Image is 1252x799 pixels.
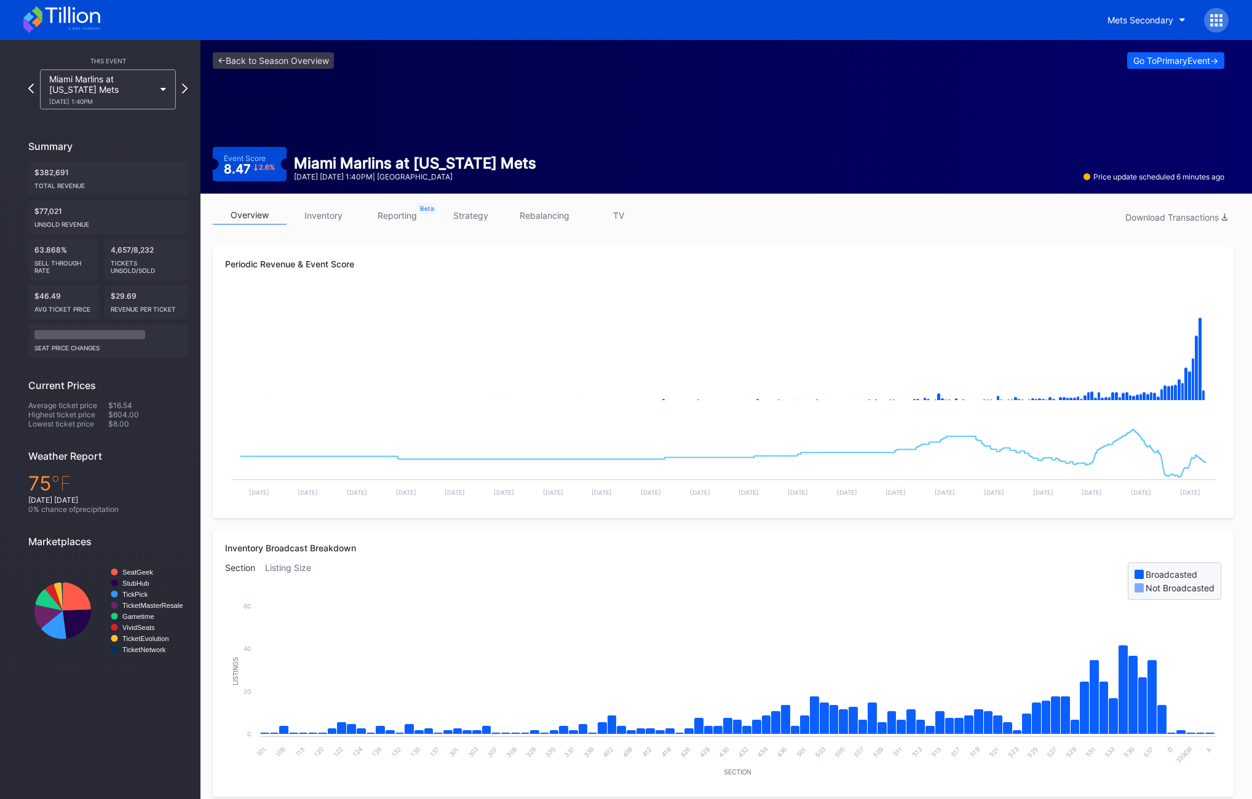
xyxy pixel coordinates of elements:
[1179,489,1200,496] text: [DATE]
[224,154,266,163] div: Event Score
[111,254,182,274] div: Tickets Unsold/Sold
[105,239,188,280] div: 4,657/8,232
[225,259,1221,269] div: Periodic Revenue & Event Score
[122,624,155,631] text: VividSeats
[389,746,402,758] text: 132
[122,613,154,620] text: Gametime
[524,746,537,758] text: 329
[34,301,94,313] div: Avg ticket price
[122,602,183,609] text: TicketMasterResale
[248,489,269,496] text: [DATE]
[28,140,188,152] div: Summary
[1122,746,1135,758] text: 535
[232,657,239,685] text: Listings
[225,600,1221,784] svg: Chart title
[28,379,188,392] div: Current Prices
[294,172,536,181] div: [DATE] [DATE] 1:40PM | [GEOGRAPHIC_DATA]
[244,688,251,695] text: 20
[788,489,808,496] text: [DATE]
[485,746,498,758] text: 307
[28,557,188,664] svg: Chart title
[988,746,1000,758] text: 521
[34,177,182,189] div: Total Revenue
[225,543,1221,553] div: Inventory Broadcast Breakdown
[794,746,807,758] text: 501
[28,200,188,234] div: $77,021
[1146,583,1214,593] div: Not Broadcasted
[122,580,149,587] text: StubHub
[968,746,981,758] text: 519
[247,730,251,738] text: 0
[28,450,188,462] div: Weather Report
[505,746,518,758] text: 309
[293,746,306,758] text: 115
[28,495,188,505] div: [DATE] [DATE]
[775,746,788,758] text: 436
[312,746,325,758] text: 120
[51,471,71,495] span: ℉
[28,239,100,280] div: 63.868%
[833,746,846,758] text: 505
[871,746,884,758] text: 509
[122,646,166,653] text: TicketNetwork
[395,489,416,496] text: [DATE]
[111,301,182,313] div: Revenue per ticket
[659,746,672,758] text: 418
[225,291,1221,414] svg: Chart title
[910,746,923,758] text: 513
[697,746,710,758] text: 428
[1130,489,1151,496] text: [DATE]
[724,769,751,776] text: Section
[678,746,691,758] text: 426
[640,489,660,496] text: [DATE]
[601,746,614,758] text: 402
[1026,746,1039,758] text: 525
[225,562,265,600] div: Section
[886,489,906,496] text: [DATE]
[28,162,188,195] div: $382,691
[1165,746,1173,754] text: D
[1032,489,1053,496] text: [DATE]
[244,602,251,610] text: 60
[28,419,108,428] div: Lowest ticket price
[892,746,904,758] text: 511
[736,746,749,758] text: 432
[1133,55,1218,66] div: Go To Primary Event ->
[428,746,441,758] text: 137
[592,489,612,496] text: [DATE]
[1084,746,1097,758] text: 531
[28,285,100,319] div: $46.49
[1064,746,1077,758] text: 529
[1175,745,1194,764] text: 339DR
[34,339,182,352] div: seat price changes
[274,746,287,758] text: 109
[287,206,360,225] a: inventory
[930,746,943,758] text: 515
[445,489,465,496] text: [DATE]
[1107,15,1173,25] div: Mets Secondary
[563,746,576,758] text: 337
[1119,209,1234,226] button: Download Transactions
[983,489,1004,496] text: [DATE]
[1141,746,1154,758] text: 537
[224,163,275,175] div: 8.47
[1084,172,1224,181] div: Price update scheduled 6 minutes ago
[34,216,182,228] div: Unsold Revenue
[122,635,168,642] text: TicketEvolution
[1098,9,1195,31] button: Mets Secondary
[582,746,595,758] text: 339
[949,746,962,758] text: 517
[852,746,865,758] text: 507
[255,746,267,758] text: 101
[1006,746,1019,758] text: 523
[508,206,582,225] a: rebalancing
[108,419,188,428] div: $8.00
[49,74,155,105] div: Miami Marlins at [US_STATE] Mets
[28,410,108,419] div: Highest ticket price
[409,746,422,758] text: 135
[265,562,321,600] div: Listing Size
[717,746,730,758] text: 430
[294,154,536,172] div: Miami Marlins at [US_STATE] Mets
[360,206,434,225] a: reporting
[122,569,153,576] text: SeatGeek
